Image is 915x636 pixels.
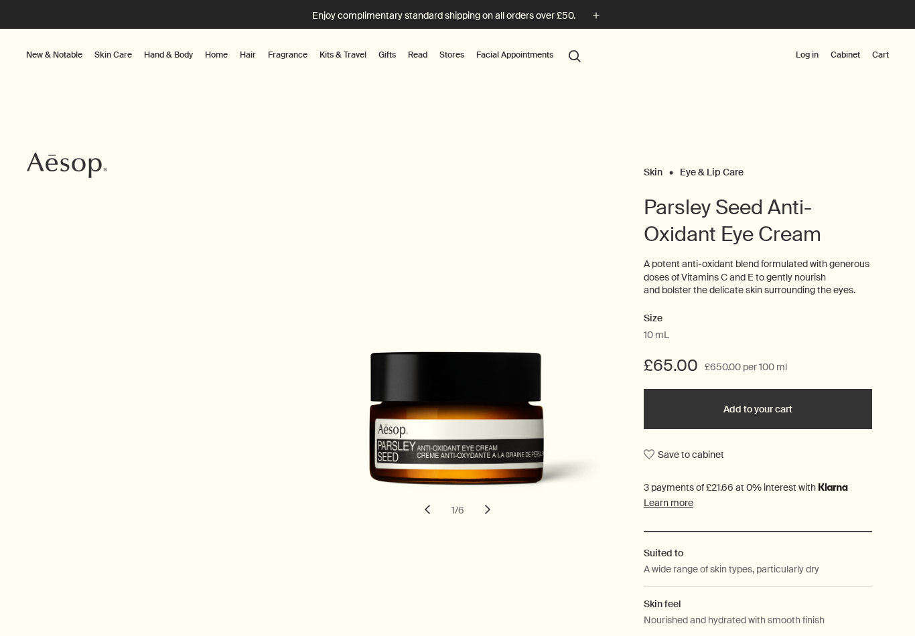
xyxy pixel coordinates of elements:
[644,613,825,627] p: Nourished and hydrated with smooth finish
[312,8,604,23] button: Enjoy complimentary standard shipping on all orders over £50.
[563,42,587,68] button: Open search
[644,389,873,429] button: Add to your cart - £65.00
[312,9,575,23] p: Enjoy complimentary standard shipping on all orders over £50.
[437,47,467,63] button: Stores
[23,47,85,63] button: New & Notable
[474,47,556,63] a: Facial Appointments
[644,329,669,342] span: 10 mL
[202,47,230,63] a: Home
[405,47,430,63] a: Read
[23,149,111,185] a: Aesop
[828,47,863,63] a: Cabinet
[644,597,873,611] h2: Skin feel
[317,47,369,63] a: Kits & Travel
[141,47,196,63] a: Hand & Body
[413,495,442,524] button: previous slide
[330,351,625,507] img: Back of Parsley Seed Anti-Oxidant Eye Cream in amber glass jar
[644,258,873,297] p: A potent anti-oxidant blend formulated with generous doses of Vitamins C and E to gently nourish ...
[473,495,502,524] button: next slide
[92,47,135,63] a: Skin Care
[237,47,259,63] a: Hair
[376,47,399,63] a: Gifts
[705,360,787,376] span: £650.00 per 100 ml
[793,29,892,82] nav: supplementary
[23,29,587,82] nav: primary
[27,152,107,179] svg: Aesop
[305,351,610,524] div: Parsley Seed Anti-Oxidant Eye Cream
[265,47,310,63] a: Fragrance
[644,443,724,467] button: Save to cabinet
[644,311,873,327] h2: Size
[644,166,662,172] a: Skin
[644,562,819,576] p: A wide range of skin types, particularly dry
[680,166,744,172] a: Eye & Lip Care
[869,47,892,63] button: Cart
[644,194,873,248] h1: Parsley Seed Anti-Oxidant Eye Cream
[644,546,873,560] h2: Suited to
[644,355,698,376] span: £65.00
[793,47,821,63] button: Log in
